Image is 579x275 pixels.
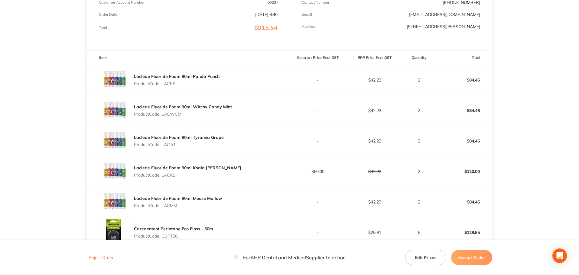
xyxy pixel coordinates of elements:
p: - [290,139,346,143]
p: $120.00 [436,164,492,179]
p: Product Code: LACTG [134,142,224,147]
p: $84.46 [436,134,492,148]
p: Contact Number [302,0,329,5]
p: $129.55 [436,225,492,240]
th: Contract Price Excl. GST [290,51,346,65]
span: $915.54 [254,24,278,31]
p: - [290,200,346,204]
a: [EMAIL_ADDRESS][DOMAIN_NAME] [409,12,480,17]
img: cHBwOHk2Yw [99,156,129,187]
button: Reject Order [87,255,115,261]
p: Product Code: LACPP [134,81,220,86]
th: Total [435,51,492,65]
p: $42.23 [346,108,403,113]
p: 2 [403,78,435,82]
p: [STREET_ADDRESS][PERSON_NAME] [407,24,480,29]
a: Laclede Fluoride Foam 90ml Panda Punch [134,74,220,79]
div: Open Intercom Messenger [552,248,567,263]
p: Customer Account Number [99,0,145,5]
p: 2 [403,169,435,174]
p: Product Code: LACKB [134,173,241,177]
button: Edit Prices [405,250,446,265]
th: Item [87,51,289,65]
p: 2 [403,200,435,204]
p: [DATE] 8:40 [255,12,278,17]
a: Caredentent Periotape Eco Floss - 50m [134,226,213,232]
img: aWdzcGM0eA [99,187,129,217]
p: $60.00 [290,169,346,174]
p: $84.46 [436,195,492,209]
p: $42.23 [346,169,403,174]
p: Order Date [99,12,117,17]
p: - [290,230,346,235]
p: $42.23 [346,78,403,82]
p: $42.23 [346,139,403,143]
a: Laclede Fluoride Foam 90ml Witchy Candy Mint [134,104,232,110]
button: Accept Order [451,250,492,265]
p: Address [302,24,316,29]
a: Laclede Fluoride Foam 90ml Koala [PERSON_NAME] [134,165,241,171]
p: 2 [403,139,435,143]
p: Product Code: LACWCM [134,112,232,117]
img: ZjZ4NTNtZA [99,95,129,126]
p: Product Code: CDPT50 [134,234,213,238]
img: ZWY0cDJpbw [99,126,129,156]
p: Product Code: LACMM [134,203,222,208]
p: - [290,108,346,113]
p: $84.46 [436,73,492,87]
p: $84.46 [436,103,492,118]
img: bjZ3YjBveA [99,217,129,248]
p: Emaill [302,12,312,17]
p: $25.91 [346,230,403,235]
p: $42.23 [346,200,403,204]
p: 2 [403,108,435,113]
p: - [290,78,346,82]
img: eWRmMnl1aA [99,65,129,95]
th: Quantity [403,51,435,65]
a: Laclede Fluoride Foam 90ml Tyranna Grape [134,135,224,140]
p: 5 [403,230,435,235]
th: RRP Price Excl. GST [346,51,403,65]
p: For AHP Dental and Medical Supplier to action [233,255,346,261]
a: Laclede Fluoride Foam 90ml Moose Mallow [134,196,222,201]
p: Total [99,26,107,30]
